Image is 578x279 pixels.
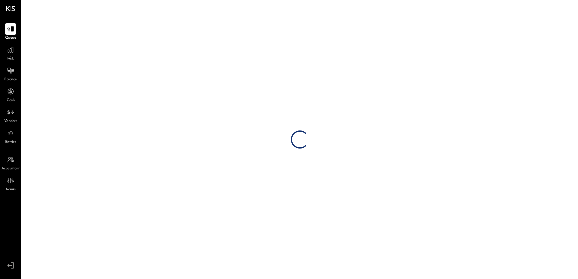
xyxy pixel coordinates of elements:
[0,86,21,103] a: Cash
[0,65,21,82] a: Balance
[0,175,21,192] a: Admin
[7,56,14,62] span: P&L
[4,119,17,124] span: Vendors
[0,23,21,41] a: Queue
[7,98,15,103] span: Cash
[5,139,16,145] span: Entries
[2,166,20,172] span: Accountant
[0,107,21,124] a: Vendors
[0,127,21,145] a: Entries
[0,44,21,62] a: P&L
[5,35,16,41] span: Queue
[4,77,17,82] span: Balance
[5,187,16,192] span: Admin
[0,154,21,172] a: Accountant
